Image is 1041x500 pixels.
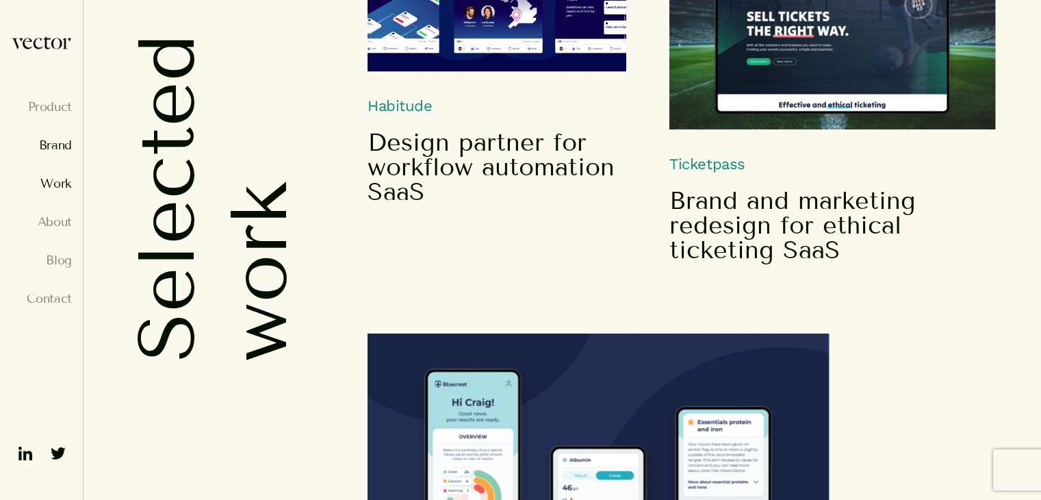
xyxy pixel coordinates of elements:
[11,253,72,267] a: Blog
[11,177,72,190] a: Work
[121,34,183,362] h1: Selected work
[14,442,36,464] img: ico-linkedin
[669,188,995,262] h5: Brand and marketing redesign for ethical ticketing SaaS
[11,100,72,114] a: Product
[11,138,72,152] a: Brand
[47,442,69,464] img: ico-twitter-fill
[11,292,72,305] a: Contact
[11,215,72,229] a: About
